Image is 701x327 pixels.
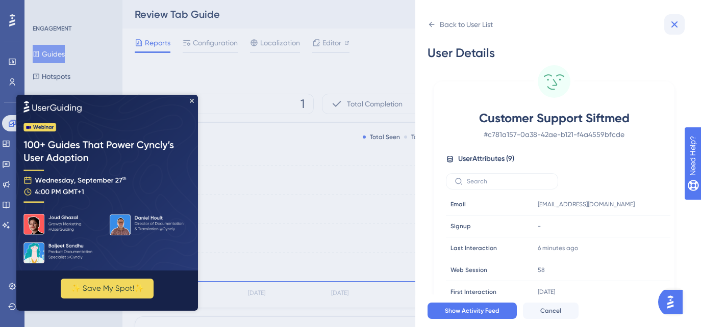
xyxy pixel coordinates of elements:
div: User Details [428,45,681,61]
div: Back to User List [440,18,493,31]
span: [EMAIL_ADDRESS][DOMAIN_NAME] [538,200,635,208]
span: Need Help? [24,3,64,15]
span: Customer Support Siftmed [464,110,644,126]
button: ✨ Save My Spot!✨ [44,184,137,204]
span: Email [450,200,466,208]
span: Signup [450,222,471,230]
span: Show Activity Feed [445,307,499,315]
span: Web Session [450,266,487,274]
button: Show Activity Feed [428,303,517,319]
span: 58 [538,266,545,274]
time: [DATE] [538,288,555,295]
span: - [538,222,541,230]
span: # c781a157-0a38-42ae-b121-f4a4559bfcde [464,128,644,141]
time: 6 minutes ago [538,244,578,252]
iframe: UserGuiding AI Assistant Launcher [658,287,689,317]
span: Last Interaction [450,244,497,252]
button: Cancel [523,303,579,319]
span: First Interaction [450,288,496,296]
div: Close Preview [173,4,178,8]
span: Cancel [540,307,561,315]
input: Search [467,178,549,185]
span: User Attributes ( 9 ) [458,153,514,165]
